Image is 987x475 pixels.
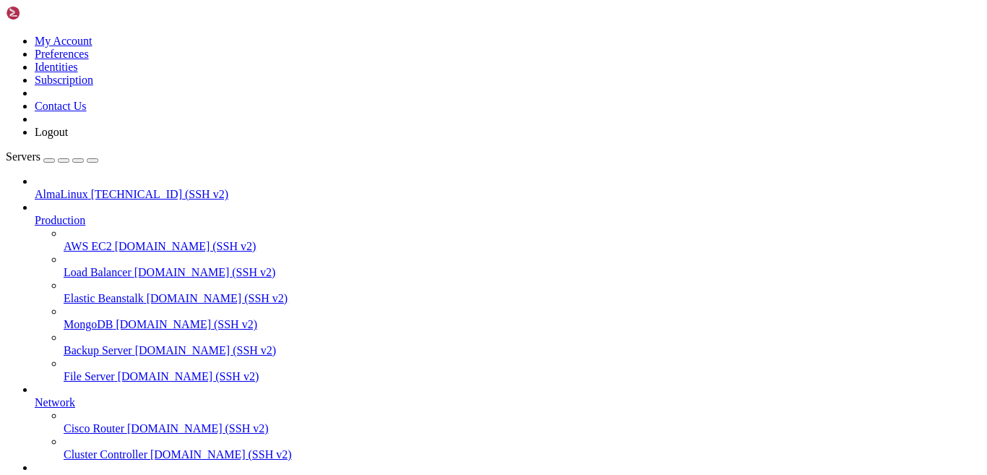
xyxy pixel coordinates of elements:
span: AWS EC2 [64,240,112,252]
span: [DOMAIN_NAME] (SSH v2) [135,344,277,356]
span: File Server [64,370,115,382]
span: Cluster Controller [64,448,147,461]
a: File Server [DOMAIN_NAME] (SSH v2) [64,370,981,383]
span: [DOMAIN_NAME] (SSH v2) [150,448,292,461]
span: MongoDB [64,318,113,330]
li: MongoDB [DOMAIN_NAME] (SSH v2) [64,305,981,331]
span: Backup Server [64,344,132,356]
span: Load Balancer [64,266,132,278]
li: Production [35,201,981,383]
a: Identities [35,61,78,73]
a: My Account [35,35,92,47]
span: Elastic Beanstalk [64,292,144,304]
li: Backup Server [DOMAIN_NAME] (SSH v2) [64,331,981,357]
a: Contact Us [35,100,87,112]
li: Cluster Controller [DOMAIN_NAME] (SSH v2) [64,435,981,461]
img: Shellngn [6,6,89,20]
span: [DOMAIN_NAME] (SSH v2) [118,370,259,382]
span: [DOMAIN_NAME] (SSH v2) [134,266,276,278]
span: Network [35,396,75,408]
span: [DOMAIN_NAME] (SSH v2) [147,292,288,304]
span: [DOMAIN_NAME] (SSH v2) [115,240,257,252]
a: Elastic Beanstalk [DOMAIN_NAME] (SSH v2) [64,292,981,305]
li: AWS EC2 [DOMAIN_NAME] (SSH v2) [64,227,981,253]
a: Logout [35,126,68,138]
a: Cisco Router [DOMAIN_NAME] (SSH v2) [64,422,981,435]
li: Network [35,383,981,461]
span: Servers [6,150,40,163]
li: File Server [DOMAIN_NAME] (SSH v2) [64,357,981,383]
li: AlmaLinux [TECHNICAL_ID] (SSH v2) [35,175,981,201]
a: Network [35,396,981,409]
a: Preferences [35,48,89,60]
a: Production [35,214,981,227]
a: AlmaLinux [TECHNICAL_ID] (SSH v2) [35,188,981,201]
li: Cisco Router [DOMAIN_NAME] (SSH v2) [64,409,981,435]
a: Backup Server [DOMAIN_NAME] (SSH v2) [64,344,981,357]
a: Subscription [35,74,93,86]
a: Load Balancer [DOMAIN_NAME] (SSH v2) [64,266,981,279]
a: MongoDB [DOMAIN_NAME] (SSH v2) [64,318,981,331]
span: [DOMAIN_NAME] (SSH v2) [116,318,257,330]
span: [DOMAIN_NAME] (SSH v2) [127,422,269,435]
a: Servers [6,150,98,163]
li: Elastic Beanstalk [DOMAIN_NAME] (SSH v2) [64,279,981,305]
li: Load Balancer [DOMAIN_NAME] (SSH v2) [64,253,981,279]
a: Cluster Controller [DOMAIN_NAME] (SSH v2) [64,448,981,461]
span: [TECHNICAL_ID] (SSH v2) [91,188,228,200]
a: AWS EC2 [DOMAIN_NAME] (SSH v2) [64,240,981,253]
span: Production [35,214,85,226]
span: Cisco Router [64,422,124,435]
span: AlmaLinux [35,188,88,200]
